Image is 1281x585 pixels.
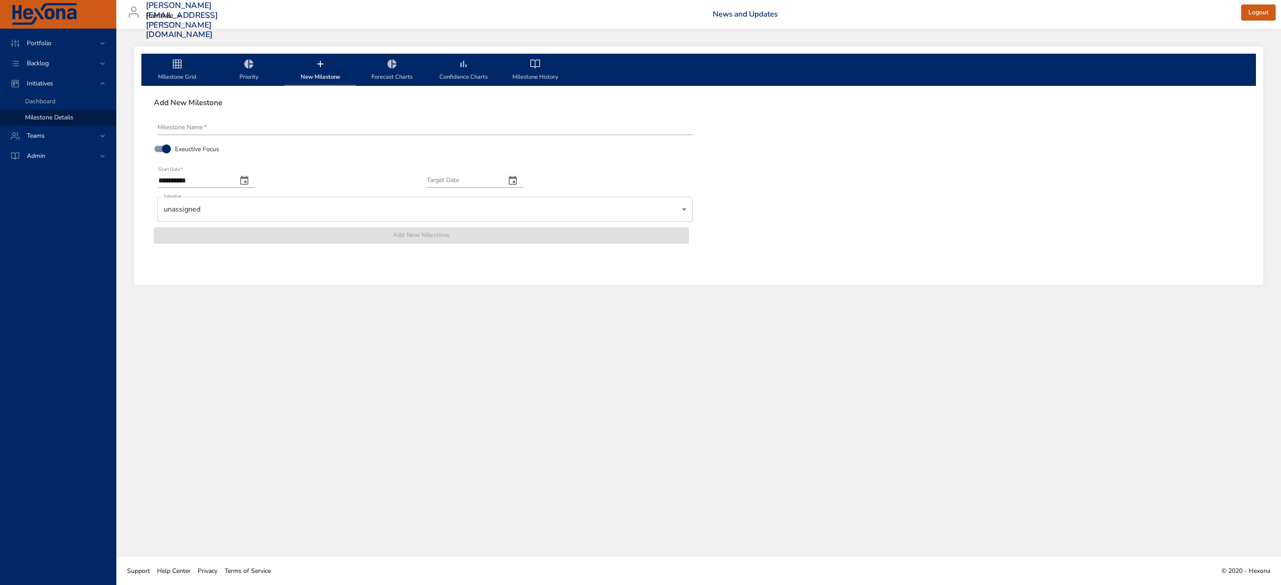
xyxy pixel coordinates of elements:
[225,567,271,575] span: Terms of Service
[141,54,1256,86] div: milestone-tabs
[158,167,183,172] label: Start Date
[505,59,566,82] span: Milestone History
[290,59,351,82] span: New Milestone
[20,79,60,88] span: Initiatives
[433,59,494,82] span: Confidence Charts
[153,561,194,581] a: Help Center
[123,561,153,581] a: Support
[1248,7,1268,18] span: Logout
[25,97,55,106] span: Dashboard
[20,39,59,47] span: Portfolio
[362,59,422,82] span: Forecast Charts
[198,567,217,575] span: Privacy
[157,197,693,222] div: unassigned
[20,152,52,160] span: Admin
[1241,4,1276,21] button: Logout
[713,9,778,19] a: News and Updates
[146,9,184,23] div: Raintree
[221,561,274,581] a: Terms of Service
[25,113,73,122] span: Milestone Details
[157,567,191,575] span: Help Center
[127,567,150,575] span: Support
[20,131,52,140] span: Teams
[502,170,523,191] button: change date
[154,98,689,107] h6: Add New Milestone
[175,144,219,154] span: Exeuctive Focus
[1221,567,1270,575] span: © 2020 - Hexona
[11,3,78,25] img: Hexona
[147,59,208,82] span: Milestone Grid
[194,561,221,581] a: Privacy
[20,59,56,68] span: Backlog
[218,59,279,82] span: Priority
[234,170,255,191] button: change date
[146,1,218,39] h3: [PERSON_NAME][EMAIL_ADDRESS][PERSON_NAME][DOMAIN_NAME]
